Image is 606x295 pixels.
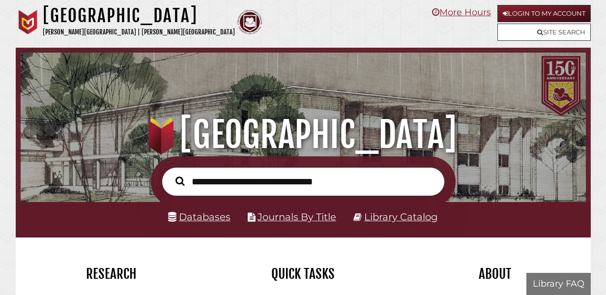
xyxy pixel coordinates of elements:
a: Journals By Title [258,211,336,223]
button: Search [171,174,189,188]
a: More Hours [432,7,491,18]
h2: Research [23,265,200,282]
p: [PERSON_NAME][GEOGRAPHIC_DATA] | [PERSON_NAME][GEOGRAPHIC_DATA] [43,27,235,38]
h2: Quick Tasks [215,265,392,282]
h1: [GEOGRAPHIC_DATA] [29,113,577,156]
h1: [GEOGRAPHIC_DATA] [43,5,235,27]
h2: About [406,265,583,282]
img: Calvin University [16,10,40,34]
img: Calvin Theological Seminary [237,10,262,34]
i: Search [175,177,184,186]
a: Site Search [497,24,591,41]
a: Login to My Account [497,5,591,22]
a: Databases [168,211,231,223]
a: Library Catalog [364,211,438,223]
